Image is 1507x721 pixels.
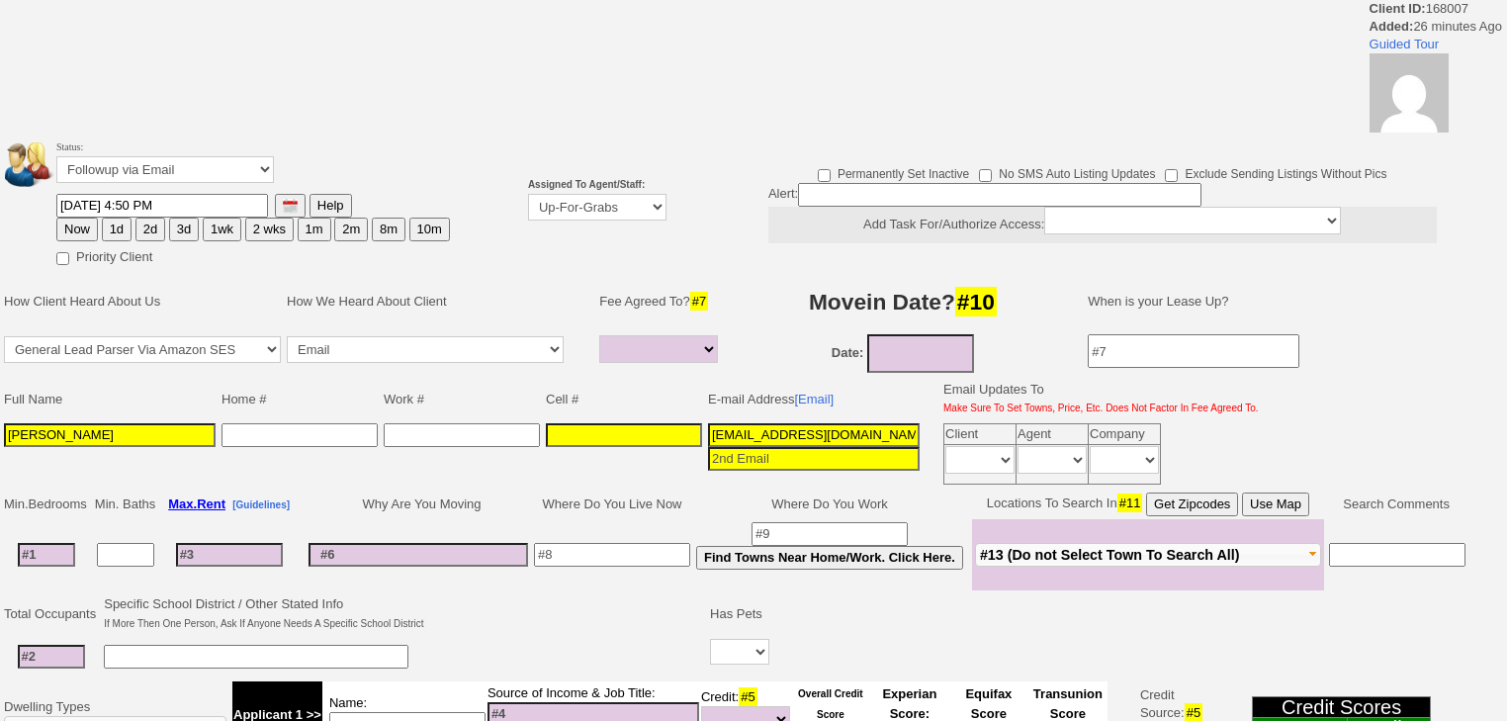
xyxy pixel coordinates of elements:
[708,423,920,447] input: 1st Email - Question #0
[245,218,294,241] button: 2 wks
[5,142,64,187] img: people.png
[708,447,920,471] input: 2nd Email
[980,547,1240,563] span: #13 (Do not Select Town To Search All)
[794,392,834,406] a: [Email]
[690,292,708,311] span: #7
[818,160,969,183] label: Permanently Set Inactive
[693,490,966,519] td: Where Do You Work
[283,199,298,214] img: [calendar icon]
[1033,686,1103,721] font: Transunion Score
[232,496,290,511] a: [Guidelines]
[18,543,75,567] input: #1
[104,618,423,629] font: If More Then One Person, Ask If Anyone Needs A Specific School District
[943,403,1259,413] font: Make Sure To Set Towns, Price, Etc. Does Not Factor In Fee Agreed To.
[1370,1,1426,16] b: Client ID:
[798,688,863,720] font: Overall Credit Score
[101,592,426,636] td: Specific School District / Other Stated Info
[1165,160,1386,183] label: Exclude Sending Listings Without Pics
[56,218,98,241] button: Now
[832,345,864,360] b: Date:
[1088,334,1299,368] input: #7
[696,546,963,570] button: Find Towns Near Home/Work. Click Here.
[1,378,219,420] td: Full Name
[1165,169,1178,182] input: Exclude Sending Listings Without Pics
[739,687,756,706] span: #5
[528,179,645,190] b: Assigned To Agent/Staff:
[1370,19,1414,34] b: Added:
[741,284,1066,319] h3: Movein Date?
[955,287,997,316] span: #10
[306,490,531,519] td: Why Are You Moving
[1370,53,1449,133] img: e087b832bfdb5ed6a9f0c0d945404a08
[987,496,1309,510] nobr: Locations To Search In
[534,543,690,567] input: #8
[707,592,772,636] td: Has Pets
[1,490,92,519] td: Min.
[56,141,274,178] font: Status:
[768,183,1437,243] div: Alert:
[1017,424,1089,445] td: Agent
[1242,493,1309,516] button: Use Map
[409,218,450,241] button: 10m
[309,543,528,567] input: #6
[1324,490,1469,519] td: Search Comments
[705,378,923,420] td: E-mail Address
[882,686,936,721] font: Experian Score:
[979,169,992,182] input: No SMS Auto Listing Updates
[168,496,225,511] b: Max.
[965,686,1012,721] font: Equifax Score
[169,218,199,241] button: 3d
[310,194,352,218] button: Help
[203,218,241,241] button: 1wk
[381,378,543,420] td: Work #
[596,272,727,331] td: Fee Agreed To?
[975,543,1321,567] button: #13 (Do not Select Town To Search All)
[197,496,225,511] span: Rent
[818,169,831,182] input: Permanently Set Inactive
[298,218,331,241] button: 1m
[1,272,284,331] td: How Client Heard About Us
[1146,493,1238,516] button: Get Zipcodes
[929,378,1262,420] td: Email Updates To
[979,160,1155,183] label: No SMS Auto Listing Updates
[768,207,1437,243] center: Add Task For/Authorize Access:
[56,252,69,265] input: Priority Client
[944,424,1017,445] td: Client
[372,218,405,241] button: 8m
[18,645,85,669] input: #2
[176,543,283,567] input: #3
[1252,697,1431,718] td: Credit Scores
[29,496,87,511] span: Bedrooms
[1068,272,1468,331] td: When is your Lease Up?
[531,490,693,519] td: Where Do You Live Now
[543,378,705,420] td: Cell #
[135,218,165,241] button: 2d
[1,592,101,636] td: Total Occupants
[92,490,158,519] td: Min. Baths
[1117,494,1143,512] span: #11
[56,243,152,266] label: Priority Client
[219,378,381,420] td: Home #
[334,218,368,241] button: 2m
[1370,37,1440,51] a: Guided Tour
[102,218,132,241] button: 1d
[1089,424,1161,445] td: Company
[284,272,586,331] td: How We Heard About Client
[232,499,290,510] b: [Guidelines]
[752,522,908,546] input: #9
